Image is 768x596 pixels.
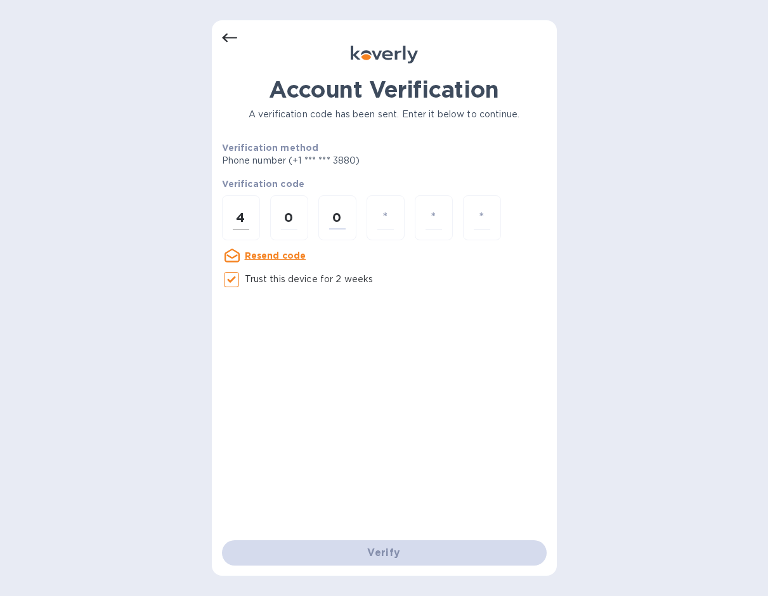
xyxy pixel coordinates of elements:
b: Verification method [222,143,319,153]
u: Resend code [245,250,306,261]
p: Verification code [222,178,547,190]
p: Phone number (+1 *** *** 3880) [222,154,457,167]
h1: Account Verification [222,76,547,103]
p: A verification code has been sent. Enter it below to continue. [222,108,547,121]
p: Trust this device for 2 weeks [245,273,374,286]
